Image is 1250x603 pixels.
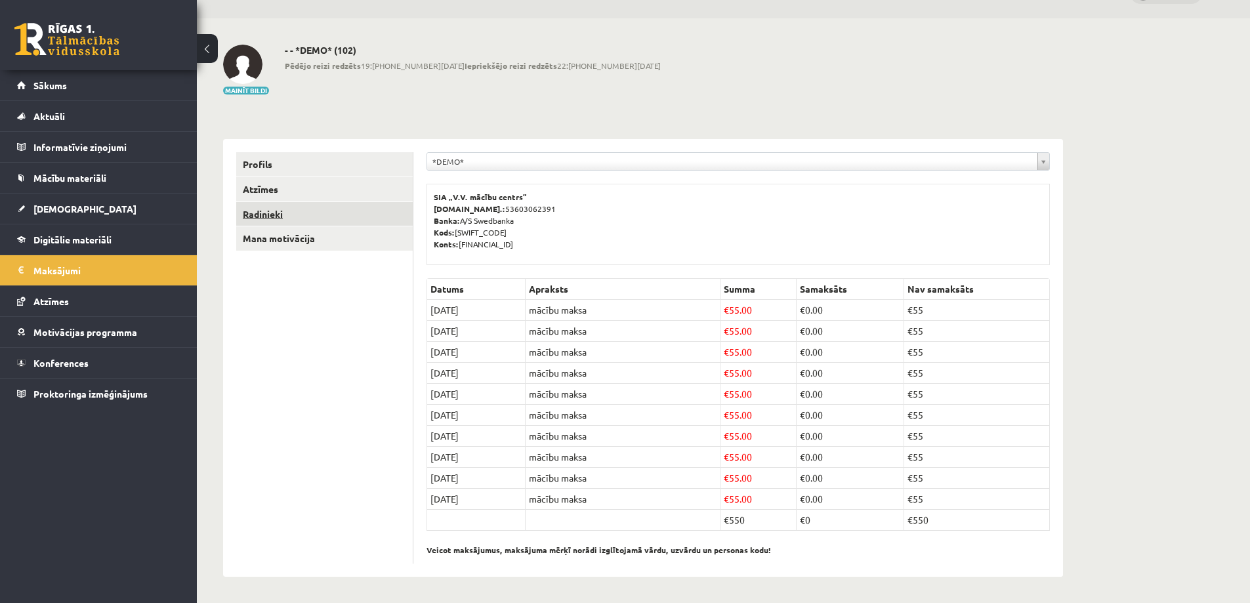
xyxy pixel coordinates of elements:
[904,279,1050,300] th: Nav samaksāts
[17,348,180,378] a: Konferences
[797,321,904,342] td: 0.00
[724,409,729,421] span: €
[14,23,119,56] a: Rīgas 1. Tālmācības vidusskola
[427,279,526,300] th: Datums
[720,468,797,489] td: 55.00
[17,317,180,347] a: Motivācijas programma
[797,405,904,426] td: 0.00
[236,177,413,201] a: Atzīmes
[720,384,797,405] td: 55.00
[800,304,805,316] span: €
[800,388,805,400] span: €
[526,426,720,447] td: mācību maksa
[526,321,720,342] td: mācību maksa
[427,405,526,426] td: [DATE]
[797,447,904,468] td: 0.00
[33,132,180,162] legend: Informatīvie ziņojumi
[724,388,729,400] span: €
[17,70,180,100] a: Sākums
[904,510,1050,531] td: €550
[720,489,797,510] td: 55.00
[17,101,180,131] a: Aktuāli
[797,426,904,447] td: 0.00
[904,468,1050,489] td: €55
[904,405,1050,426] td: €55
[800,325,805,337] span: €
[800,409,805,421] span: €
[904,321,1050,342] td: €55
[904,342,1050,363] td: €55
[33,203,136,215] span: [DEMOGRAPHIC_DATA]
[904,426,1050,447] td: €55
[724,346,729,358] span: €
[720,426,797,447] td: 55.00
[526,468,720,489] td: mācību maksa
[797,468,904,489] td: 0.00
[797,510,904,531] td: €0
[904,489,1050,510] td: €55
[285,45,661,56] h2: - - *DEMO* (102)
[17,379,180,409] a: Proktoringa izmēģinājums
[720,405,797,426] td: 55.00
[800,346,805,358] span: €
[236,202,413,226] a: Radinieki
[465,60,557,71] b: Iepriekšējo reizi redzēts
[33,79,67,91] span: Sākums
[17,132,180,162] a: Informatīvie ziņojumi
[236,152,413,177] a: Profils
[800,493,805,505] span: €
[434,203,505,214] b: [DOMAIN_NAME].:
[526,405,720,426] td: mācību maksa
[427,342,526,363] td: [DATE]
[526,447,720,468] td: mācību maksa
[33,295,69,307] span: Atzīmes
[17,255,180,285] a: Maksājumi
[720,321,797,342] td: 55.00
[904,384,1050,405] td: €55
[800,472,805,484] span: €
[797,342,904,363] td: 0.00
[526,279,720,300] th: Apraksts
[17,194,180,224] a: [DEMOGRAPHIC_DATA]
[720,447,797,468] td: 55.00
[33,255,180,285] legend: Maksājumi
[434,191,1043,250] p: 53603062391 A/S Swedbanka [SWIFT_CODE] [FINANCIAL_ID]
[236,226,413,251] a: Mana motivācija
[720,510,797,531] td: €550
[797,489,904,510] td: 0.00
[797,300,904,321] td: 0.00
[427,426,526,447] td: [DATE]
[427,545,771,555] b: Veicot maksājumus, maksājuma mērķī norādi izglītojamā vārdu, uzvārdu un personas kodu!
[720,279,797,300] th: Summa
[285,60,661,72] span: 19:[PHONE_NUMBER][DATE] 22:[PHONE_NUMBER][DATE]
[720,363,797,384] td: 55.00
[526,300,720,321] td: mācību maksa
[434,215,460,226] b: Banka:
[720,342,797,363] td: 55.00
[223,45,262,84] img: - -
[223,87,269,94] button: Mainīt bildi
[724,451,729,463] span: €
[800,367,805,379] span: €
[526,489,720,510] td: mācību maksa
[427,489,526,510] td: [DATE]
[427,300,526,321] td: [DATE]
[434,239,459,249] b: Konts:
[33,357,89,369] span: Konferences
[17,163,180,193] a: Mācību materiāli
[724,367,729,379] span: €
[33,388,148,400] span: Proktoringa izmēģinājums
[526,342,720,363] td: mācību maksa
[724,472,729,484] span: €
[904,300,1050,321] td: €55
[17,224,180,255] a: Digitālie materiāli
[797,384,904,405] td: 0.00
[526,384,720,405] td: mācību maksa
[724,304,729,316] span: €
[427,321,526,342] td: [DATE]
[427,447,526,468] td: [DATE]
[904,363,1050,384] td: €55
[720,300,797,321] td: 55.00
[434,227,455,238] b: Kods:
[800,451,805,463] span: €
